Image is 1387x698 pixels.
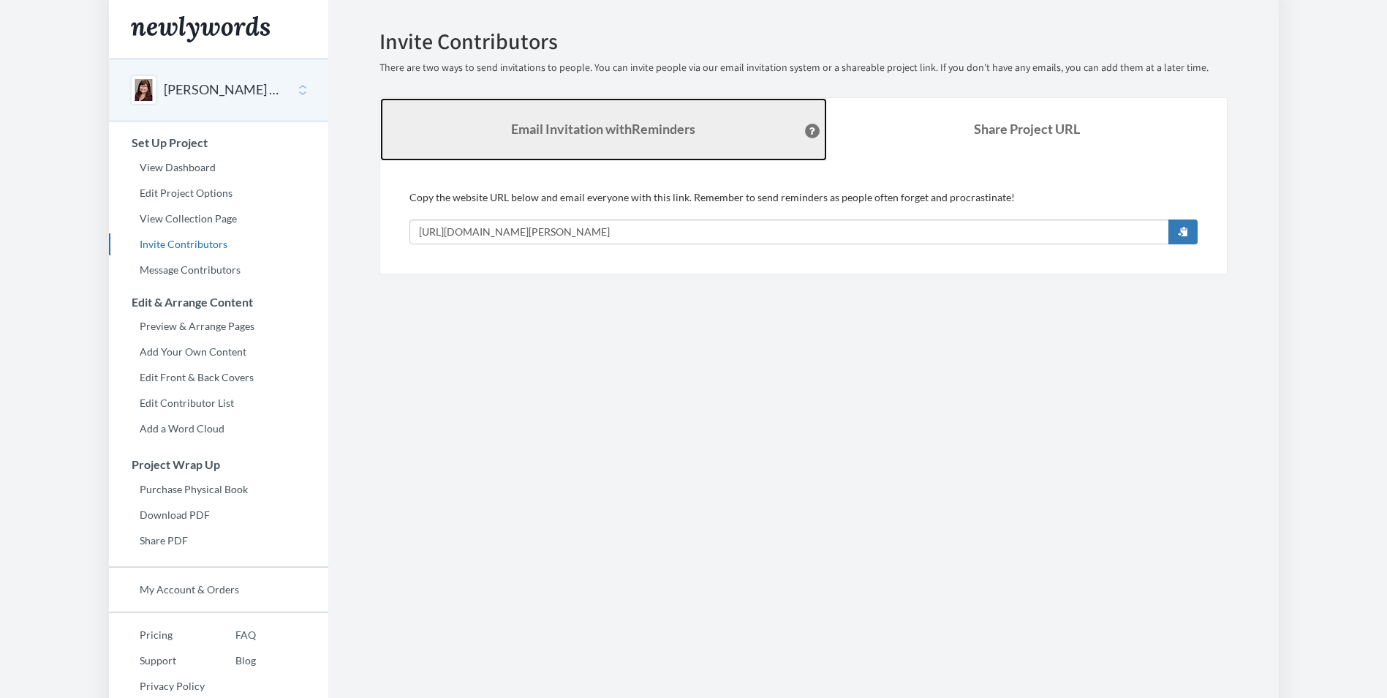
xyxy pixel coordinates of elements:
iframe: Opens a widget where you can chat to one of our agents [1274,654,1372,691]
a: Add Your Own Content [109,341,328,363]
h3: Set Up Project [110,136,328,149]
a: Download PDF [109,504,328,526]
a: Invite Contributors [109,233,328,255]
a: FAQ [205,624,256,646]
h3: Project Wrap Up [110,458,328,471]
a: Pricing [109,624,205,646]
h2: Invite Contributors [379,29,1228,53]
a: Preview & Arrange Pages [109,315,328,337]
button: [PERSON_NAME] Retirement [164,80,282,100]
img: Newlywords logo [131,16,270,42]
a: My Account & Orders [109,579,328,601]
a: Edit Project Options [109,182,328,204]
div: Copy the website URL below and email everyone with this link. Remember to send reminders as peopl... [409,190,1198,244]
a: Edit Contributor List [109,392,328,414]
p: There are two ways to send invitations to people. You can invite people via our email invitation ... [379,61,1228,75]
a: Purchase Physical Book [109,479,328,500]
a: Support [109,650,205,672]
a: Share PDF [109,530,328,552]
h3: Edit & Arrange Content [110,296,328,309]
a: View Collection Page [109,208,328,230]
a: View Dashboard [109,157,328,179]
a: Add a Word Cloud [109,418,328,440]
a: Message Contributors [109,259,328,281]
b: Share Project URL [974,121,1080,137]
a: Blog [205,650,256,672]
strong: Email Invitation with Reminders [511,121,695,137]
a: Privacy Policy [109,675,205,697]
a: Edit Front & Back Covers [109,367,328,389]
